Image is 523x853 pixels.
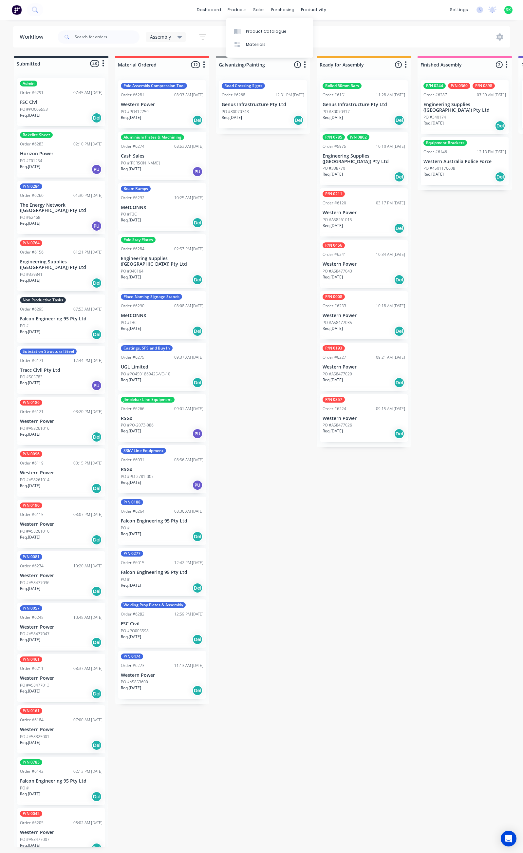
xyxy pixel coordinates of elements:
[20,573,103,578] p: Western Power
[17,294,105,343] div: Non Productive TasksOrder #629507:53 AM [DATE]Falcon Engineering 95 Pty LtdPO #Req.[DATE]Del
[121,320,137,326] p: PO #TBC
[91,586,102,597] div: Del
[118,394,206,442] div: Jimblebar Line EquipmentOrder #626609:01 AM [DATE]RSGxPO #PO-2073-086Req.[DATE]PU
[73,141,103,147] div: 02:10 PM [DATE]
[121,679,150,685] p: PO #A58536001
[121,83,187,89] div: Pole Assembly Compression Tool
[226,38,313,51] a: Materials
[20,688,40,694] p: Req. [DATE]
[222,102,304,107] p: Genus Infrastructure Pty Ltd
[20,202,103,214] p: The Energy Network ([GEOGRAPHIC_DATA]) Pty Ltd
[121,371,170,377] p: PO #PO4501869425-VO-10
[20,708,42,714] div: P/N 0161
[275,92,304,98] div: 12:31 PM [DATE]
[118,548,206,596] div: P/N 0277Order #601512:42 PM [DATE]Falcon Engineering 95 Pty LtdPO #Req.[DATE]Del
[320,80,408,128] div: Rolled 50mm BarsOrder #615111:28 AM [DATE]Genus Infrastructure Pty LtdPO #80070317Req.[DATE]Del
[91,637,102,648] div: Del
[121,195,144,201] div: Order #6292
[121,663,144,669] div: Order #6273
[423,165,455,171] p: PO #4501176608
[20,791,40,797] p: Req. [DATE]
[293,115,304,125] div: Del
[222,109,249,115] p: PO #80070743
[20,656,42,662] div: P/N 0461
[20,141,44,147] div: Order #6283
[323,397,345,403] div: P/N 0357
[73,717,103,723] div: 07:00 AM [DATE]
[323,354,346,360] div: Order #6227
[150,33,171,40] span: Assembly
[20,151,103,157] p: Horizon Power
[20,132,53,138] div: Bakelite Sheet
[323,200,346,206] div: Order #6120
[20,316,103,322] p: Falcon Engineering 95 Pty Ltd
[73,306,103,312] div: 07:53 AM [DATE]
[121,628,149,634] p: PO #PO005598
[323,416,405,421] p: Western Power
[448,83,470,89] div: P/N 0360
[323,165,345,171] p: PO #338770
[423,171,444,177] p: Req. [DATE]
[323,102,405,107] p: Genus Infrastructure Pty Ltd
[174,246,203,252] div: 02:53 PM [DATE]
[246,42,266,47] div: Materials
[20,329,40,335] p: Req. [DATE]
[20,451,42,457] div: P/N 0096
[20,470,103,476] p: Western Power
[495,172,505,182] div: Del
[222,83,265,89] div: Road Crossing Signs
[121,582,141,588] p: Req. [DATE]
[323,191,345,197] div: P/N 0211
[20,502,42,508] div: P/N 0190
[323,242,345,248] div: P/N 0456
[20,193,44,199] div: Order #6260
[118,80,206,128] div: Pole Assembly Compression ToolOrder #628108:37 AM [DATE]Western PowerPO #PO412759Req.[DATE]Del
[121,422,154,428] p: PO #PO-2073-086
[91,164,102,175] div: PU
[222,115,242,121] p: Req. [DATE]
[174,663,203,669] div: 11:13 AM [DATE]
[192,115,203,125] div: Del
[20,349,77,354] div: Substation Structural Steel
[73,249,103,255] div: 01:21 PM [DATE]
[91,380,102,391] div: PU
[323,134,345,140] div: P/N 0785
[91,535,102,545] div: Del
[219,80,307,128] div: Road Crossing SignsOrder #626812:31 PM [DATE]Genus Infrastructure Pty LtdPO #80070743Req.[DATE]Del
[20,483,40,489] p: Req. [DATE]
[320,343,408,391] div: P/N 0193Order #622709:21 AM [DATE]Western PowerPO #A58477029Req.[DATE]Del
[20,477,49,483] p: PO #A58261014
[323,223,343,229] p: Req. [DATE]
[20,521,103,527] p: Western Power
[20,512,44,518] div: Order #6115
[320,394,408,442] div: P/N 0357Order #622409:15 AM [DATE]Western PowerPO #A58477026Req.[DATE]Del
[75,30,140,44] input: Search for orders...
[376,354,405,360] div: 09:21 AM [DATE]
[423,92,447,98] div: Order #6287
[323,303,346,309] div: Order #6233
[121,109,149,115] p: PO #PO412759
[20,778,103,784] p: Falcon Engineering 95 Pty Ltd
[20,183,42,189] div: P/N 0284
[121,143,144,149] div: Order #6274
[323,83,362,89] div: Rolled 50mm Bars
[121,377,141,383] p: Req. [DATE]
[121,134,184,140] div: Aluminium Plates & Machining
[91,740,102,750] div: Del
[121,246,144,252] div: Order #6284
[323,313,405,318] p: Western Power
[323,326,343,332] p: Req. [DATE]
[91,791,102,802] div: Del
[17,181,105,235] div: P/N 0284Order #626001:30 PM [DATE]The Energy Network ([GEOGRAPHIC_DATA]) Pty LtdPO #52468Req.[DAT...
[121,560,144,566] div: Order #6015
[118,599,206,648] div: Welding Prop Plates & AssemblyOrder #628212:59 PM [DATE]FSC CivilPO #PO005598Req.[DATE]Del
[121,186,151,192] div: Beam Ramps
[121,274,141,280] p: Req. [DATE]
[192,377,203,388] div: Del
[421,80,509,134] div: P/N 0244P/N 0360P/N 0898Order #628707:39 AM [DATE]Engineering Supplies ([GEOGRAPHIC_DATA]) Pty Lt...
[20,682,49,688] p: PO #A58477013
[20,580,49,586] p: PO #A58477036
[192,685,203,696] div: Del
[121,508,144,514] div: Order #6264
[423,159,506,164] p: Western Australia Police Force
